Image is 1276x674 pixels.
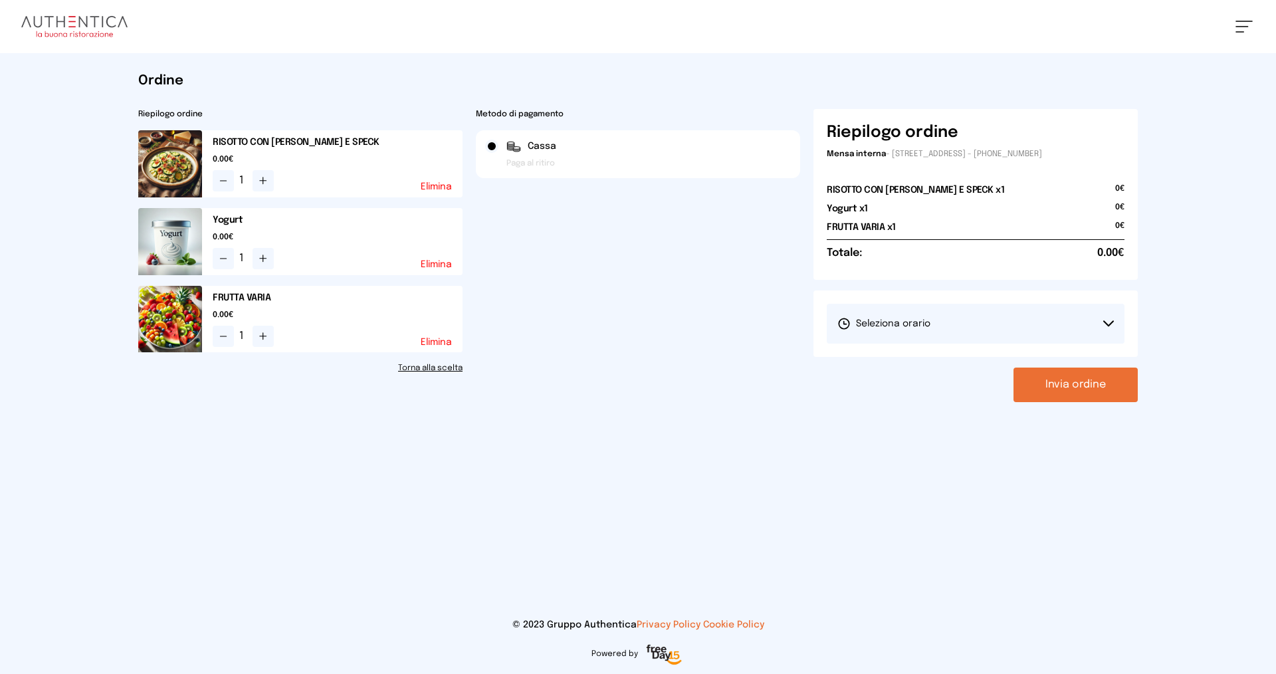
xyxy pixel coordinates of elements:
[506,158,555,169] span: Paga al ritiro
[643,642,685,669] img: logo-freeday.3e08031.png
[827,183,1004,197] h2: RISOTTO CON [PERSON_NAME] E SPECK x1
[213,213,463,227] h2: Yogurt
[827,245,862,261] h6: Totale:
[21,16,128,37] img: logo.8f33a47.png
[637,620,700,629] a: Privacy Policy
[213,136,463,149] h2: RISOTTO CON [PERSON_NAME] E SPECK
[239,251,247,267] span: 1
[138,286,202,353] img: media
[138,363,463,374] a: Torna alla scelta
[1097,245,1124,261] span: 0.00€
[827,221,896,234] h2: FRUTTA VARIA x1
[837,317,930,330] span: Seleziona orario
[421,338,452,347] button: Elimina
[421,182,452,191] button: Elimina
[138,109,463,120] h2: Riepilogo ordine
[138,208,202,275] img: media
[21,618,1255,631] p: © 2023 Gruppo Authentica
[827,202,868,215] h2: Yogurt x1
[213,232,463,243] span: 0.00€
[213,291,463,304] h2: FRUTTA VARIA
[1115,183,1124,202] span: 0€
[827,149,1124,160] p: - [STREET_ADDRESS] - [PHONE_NUMBER]
[138,130,202,197] img: media
[827,304,1124,344] button: Seleziona orario
[827,150,886,158] span: Mensa interna
[703,620,764,629] a: Cookie Policy
[421,260,452,269] button: Elimina
[827,122,958,144] h6: Riepilogo ordine
[239,173,247,189] span: 1
[1115,221,1124,239] span: 0€
[213,154,463,165] span: 0.00€
[138,72,1138,90] h1: Ordine
[213,310,463,320] span: 0.00€
[476,109,800,120] h2: Metodo di pagamento
[528,140,556,153] span: Cassa
[1115,202,1124,221] span: 0€
[591,649,638,659] span: Powered by
[1013,368,1138,402] button: Invia ordine
[239,328,247,344] span: 1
